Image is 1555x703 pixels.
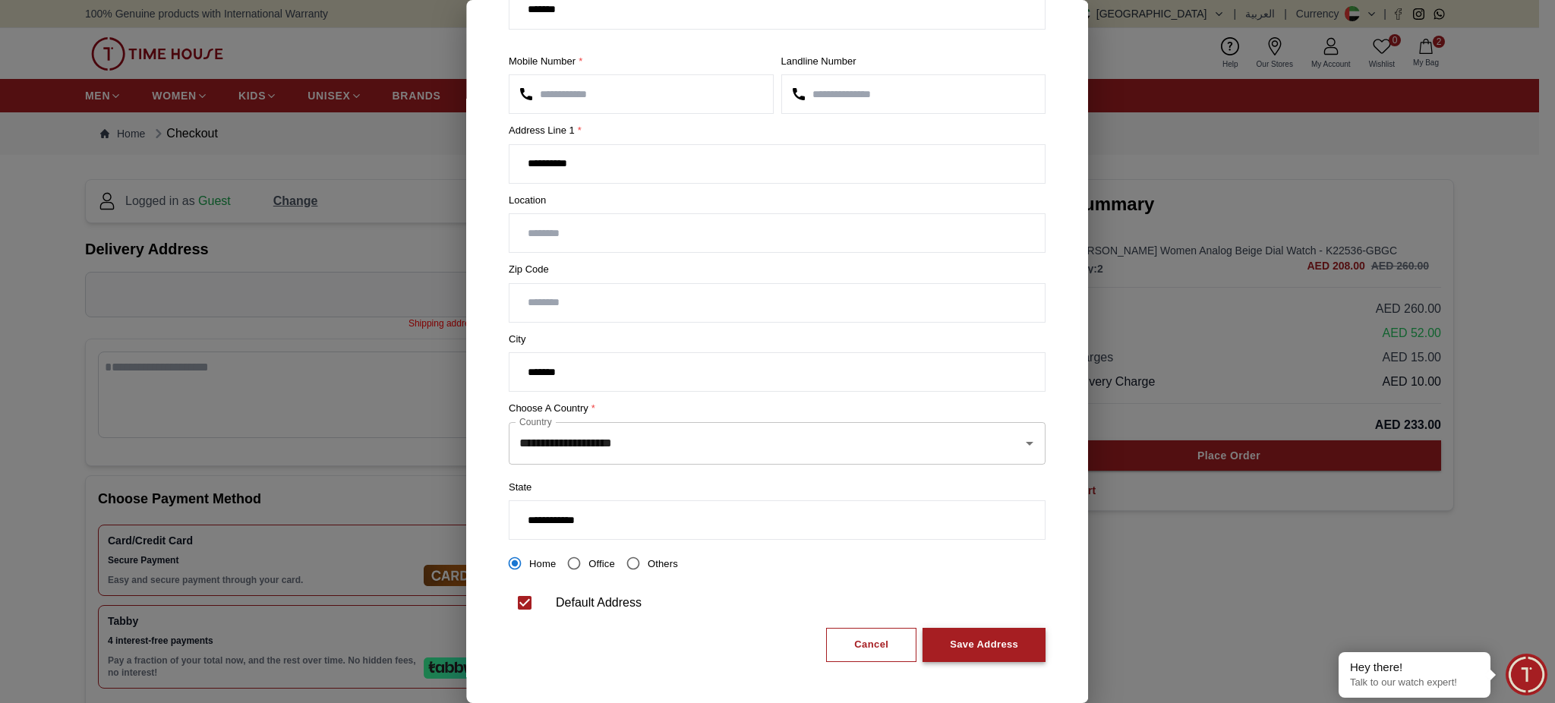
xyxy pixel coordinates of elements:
label: Country [519,415,552,428]
span: Home [529,558,556,569]
div: Chat Widget [1506,654,1547,695]
label: Choose a country [509,401,1046,416]
div: Default Address [556,594,642,612]
label: Address Line 1 [509,123,1046,138]
span: Others [648,558,678,569]
button: Cancel [827,628,917,662]
p: Talk to our watch expert! [1350,676,1479,689]
label: Landline Number [781,54,1046,69]
div: Hey there! [1350,660,1479,675]
button: Open [1020,433,1041,454]
button: Save Address [923,628,1046,662]
div: Save Address [951,636,1019,654]
span: Office [589,558,616,569]
label: City [509,332,1046,347]
div: Cancel [855,636,889,654]
label: State [509,480,1046,495]
label: Zip Code [509,262,1046,277]
label: Location [509,193,1046,208]
label: Mobile Number [509,54,774,69]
